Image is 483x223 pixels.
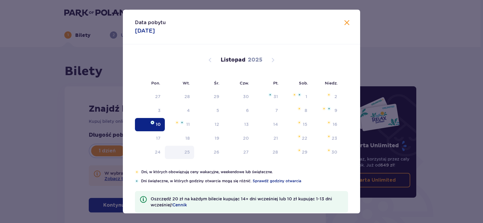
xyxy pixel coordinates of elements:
[302,149,307,155] div: 29
[156,135,161,141] div: 17
[273,135,278,141] div: 21
[240,81,249,85] small: Czw.
[303,121,307,127] div: 15
[282,90,312,104] td: sobota, 1 listopada 2025
[273,81,279,85] small: Pt.
[183,81,190,85] small: Wt.
[223,104,253,117] td: czwartek, 6 listopada 2025
[332,135,337,141] div: 23
[333,121,337,127] div: 16
[282,146,312,159] td: sobota, 29 listopada 2025
[172,202,187,208] a: Cennik
[282,118,312,131] td: sobota, 15 listopada 2025
[253,118,282,131] td: piątek, 14 listopada 2025
[269,56,277,64] button: Następny miesiąc
[243,94,249,100] div: 30
[194,132,223,145] td: środa, 19 listopada 2025
[253,90,282,104] td: piątek, 31 października 2025
[141,169,348,175] p: Dni, w których obowiązują ceny wakacyjne, weekendowe lub świąteczne.
[135,104,165,117] td: poniedziałek, 3 listopada 2025
[327,148,331,152] img: Pomarańczowa gwiazdka
[156,121,161,127] div: 10
[297,107,301,110] img: Pomarańczowa gwiazdka
[273,149,278,155] div: 28
[244,121,249,127] div: 13
[214,94,219,100] div: 29
[298,93,301,97] img: Niebieska gwiazdka
[312,132,341,145] td: niedziela, 23 listopada 2025
[253,132,282,145] td: piątek, 21 listopada 2025
[327,107,331,110] img: Niebieska gwiazdka
[327,135,331,138] img: Pomarańczowa gwiazdka
[184,94,190,100] div: 28
[221,56,245,64] p: Listopad
[331,149,337,155] div: 30
[246,107,249,113] div: 6
[214,81,219,85] small: Śr.
[187,107,190,113] div: 4
[206,56,214,64] button: Poprzedni miesiąc
[214,149,219,155] div: 26
[243,149,249,155] div: 27
[194,118,223,131] td: środa, 12 listopada 2025
[253,146,282,159] td: piątek, 28 listopada 2025
[194,104,223,117] td: środa, 5 listopada 2025
[165,104,194,117] td: wtorek, 4 listopada 2025
[312,90,341,104] td: niedziela, 2 listopada 2025
[243,135,249,141] div: 20
[273,121,278,127] div: 14
[155,94,161,100] div: 27
[223,118,253,131] td: czwartek, 13 listopada 2025
[302,135,307,141] div: 22
[194,146,223,159] td: środa, 26 listopada 2025
[325,81,338,85] small: Niedz.
[305,107,307,113] div: 8
[223,90,253,104] td: czwartek, 30 października 2025
[343,19,350,27] button: Zamknij
[268,93,272,97] img: Niebieska gwiazdka
[165,146,194,159] td: wtorek, 25 listopada 2025
[175,121,179,124] img: Pomarańczowa gwiazdka
[312,104,341,117] td: niedziela, 9 listopada 2025
[185,135,190,141] div: 18
[151,121,154,124] img: Niebieska gwiazdka
[135,118,165,131] td: Data zaznaczona. poniedziałek, 10 listopada 2025
[275,107,278,113] div: 7
[297,148,301,152] img: Pomarańczowa gwiazdka
[135,132,165,145] td: poniedziałek, 17 listopada 2025
[327,121,331,124] img: Pomarańczowa gwiazdka
[184,149,190,155] div: 25
[135,146,165,159] td: poniedziałek, 24 listopada 2025
[305,94,307,100] div: 1
[135,90,165,104] td: poniedziałek, 27 października 2025
[158,107,161,113] div: 3
[215,135,219,141] div: 19
[141,178,348,184] p: Dni świąteczne, w których godziny otwarcia mogą się różnić.
[248,56,262,64] p: 2025
[194,90,223,104] td: środa, 29 października 2025
[299,81,308,85] small: Sob.
[216,107,219,113] div: 5
[273,94,278,100] div: 31
[322,107,326,110] img: Pomarańczowa gwiazdka
[253,104,282,117] td: piątek, 7 listopada 2025
[223,132,253,145] td: czwartek, 20 listopada 2025
[282,104,312,117] td: sobota, 8 listopada 2025
[135,27,155,34] p: [DATE]
[165,118,194,131] td: wtorek, 11 listopada 2025
[180,121,184,124] img: Niebieska gwiazdka
[327,93,331,97] img: Pomarańczowa gwiazdka
[253,178,301,184] a: Sprawdź godziny otwarcia
[293,93,296,97] img: Pomarańczowa gwiazdka
[334,94,337,100] div: 2
[135,170,139,174] img: Pomarańczowa gwiazdka
[223,146,253,159] td: czwartek, 27 listopada 2025
[297,135,301,138] img: Pomarańczowa gwiazdka
[282,132,312,145] td: sobota, 22 listopada 2025
[312,118,341,131] td: niedziela, 16 listopada 2025
[312,146,341,159] td: niedziela, 30 listopada 2025
[186,121,190,127] div: 11
[334,107,337,113] div: 9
